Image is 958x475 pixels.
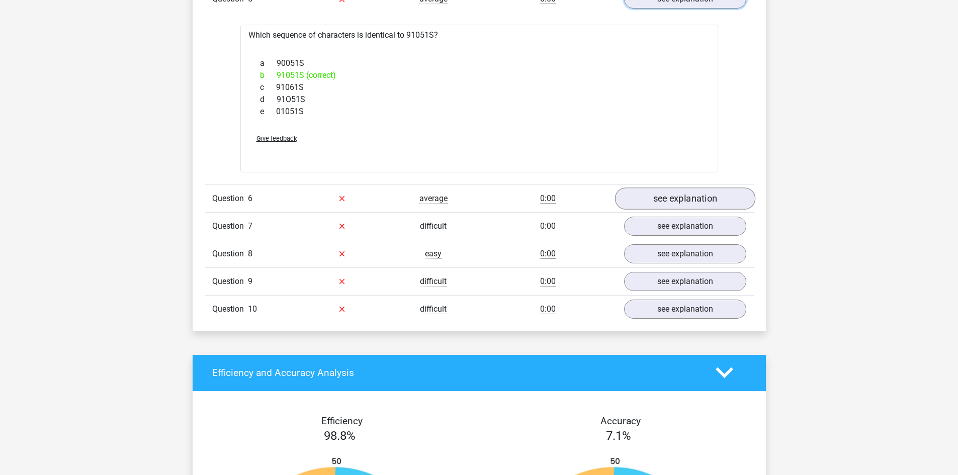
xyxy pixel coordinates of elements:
[248,221,252,231] span: 7
[212,415,472,427] h4: Efficiency
[252,81,706,93] div: 91061S
[212,193,248,205] span: Question
[615,187,755,210] a: see explanation
[260,106,276,118] span: e
[260,81,276,93] span: c
[252,57,706,69] div: 90051S
[248,194,252,203] span: 6
[624,217,746,236] a: see explanation
[425,249,442,259] span: easy
[248,276,252,286] span: 9
[260,57,277,69] span: a
[252,106,706,118] div: 01051S
[248,249,252,258] span: 8
[540,249,556,259] span: 0:00
[624,244,746,263] a: see explanation
[420,221,447,231] span: difficult
[252,93,706,106] div: 91O51S
[212,275,248,288] span: Question
[624,300,746,319] a: see explanation
[212,303,248,315] span: Question
[260,69,277,81] span: b
[248,304,257,314] span: 10
[212,248,248,260] span: Question
[624,272,746,291] a: see explanation
[540,304,556,314] span: 0:00
[260,93,277,106] span: d
[540,276,556,287] span: 0:00
[324,429,356,443] span: 98.8%
[240,25,718,172] div: Which sequence of characters is identical to 91051S?
[540,194,556,204] span: 0:00
[252,69,706,81] div: 91051S (correct)
[212,220,248,232] span: Question
[420,304,447,314] span: difficult
[540,221,556,231] span: 0:00
[256,135,297,142] span: Give feedback
[420,276,447,287] span: difficult
[606,429,631,443] span: 7.1%
[419,194,448,204] span: average
[491,415,750,427] h4: Accuracy
[212,367,701,378] h4: Efficiency and Accuracy Analysis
